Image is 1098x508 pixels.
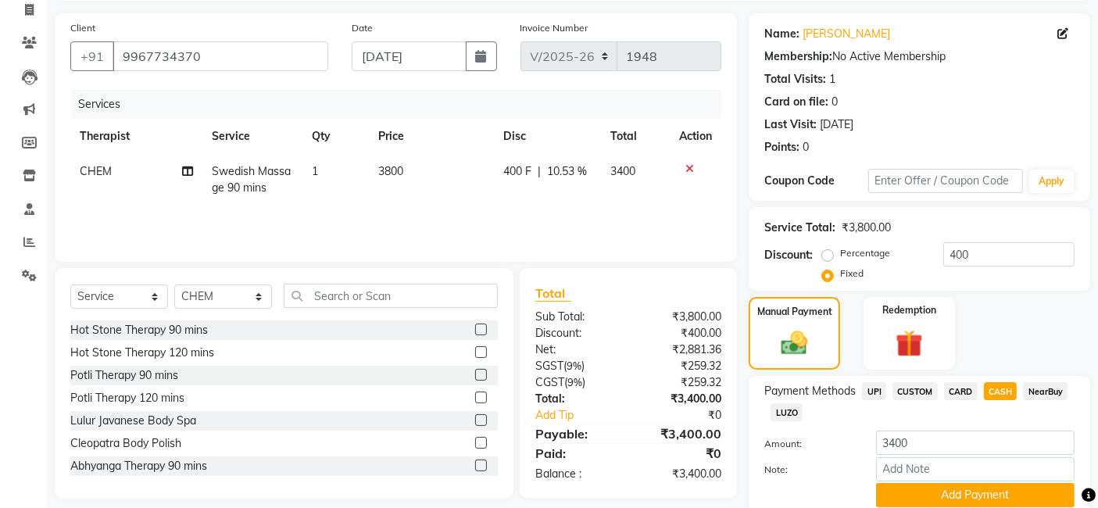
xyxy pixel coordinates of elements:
[876,431,1075,455] input: Amount
[764,116,817,133] div: Last Visit:
[803,26,890,42] a: [PERSON_NAME]
[803,139,809,156] div: 0
[520,21,588,35] label: Invoice Number
[524,358,628,374] div: ( )
[70,21,95,35] label: Client
[212,164,291,195] span: Swedish Massage 90 mins
[842,220,891,236] div: ₹3,800.00
[535,359,563,373] span: SGST
[567,376,582,388] span: 9%
[538,163,541,180] span: |
[524,466,628,482] div: Balance :
[764,48,1075,65] div: No Active Membership
[70,119,202,154] th: Therapist
[862,382,886,400] span: UPI
[840,246,890,260] label: Percentage
[628,358,733,374] div: ₹259.32
[524,325,628,342] div: Discount:
[72,90,733,119] div: Services
[628,309,733,325] div: ₹3,800.00
[764,173,867,189] div: Coupon Code
[369,119,494,154] th: Price
[70,390,184,406] div: Potli Therapy 120 mins
[610,164,635,178] span: 3400
[753,463,864,477] label: Note:
[820,116,853,133] div: [DATE]
[524,374,628,391] div: ( )
[628,466,733,482] div: ₹3,400.00
[670,119,721,154] th: Action
[80,164,112,178] span: CHEM
[302,119,369,154] th: Qty
[601,119,670,154] th: Total
[764,247,813,263] div: Discount:
[832,94,838,110] div: 0
[70,413,196,429] div: Lulur Javanese Body Spa
[70,458,207,474] div: Abhyanga Therapy 90 mins
[312,164,318,178] span: 1
[1023,382,1068,400] span: NearBuy
[764,139,799,156] div: Points:
[753,437,864,451] label: Amount:
[840,267,864,281] label: Fixed
[535,375,564,389] span: CGST
[628,374,733,391] div: ₹259.32
[764,383,856,399] span: Payment Methods
[524,342,628,358] div: Net:
[764,26,799,42] div: Name:
[764,71,826,88] div: Total Visits:
[547,163,587,180] span: 10.53 %
[524,309,628,325] div: Sub Total:
[70,322,208,338] div: Hot Stone Therapy 90 mins
[892,382,938,400] span: CUSTOM
[868,169,1023,193] input: Enter Offer / Coupon Code
[876,457,1075,481] input: Add Note
[202,119,302,154] th: Service
[352,21,373,35] label: Date
[378,164,403,178] span: 3800
[628,444,733,463] div: ₹0
[524,444,628,463] div: Paid:
[764,48,832,65] div: Membership:
[524,424,628,443] div: Payable:
[771,403,803,421] span: LUZO
[284,284,498,308] input: Search or Scan
[503,163,531,180] span: 400 F
[70,345,214,361] div: Hot Stone Therapy 120 mins
[984,382,1018,400] span: CASH
[887,327,932,361] img: _gift.svg
[524,391,628,407] div: Total:
[628,342,733,358] div: ₹2,881.36
[628,424,733,443] div: ₹3,400.00
[70,367,178,384] div: Potli Therapy 90 mins
[829,71,835,88] div: 1
[757,305,832,319] label: Manual Payment
[646,407,734,424] div: ₹0
[567,360,581,372] span: 9%
[113,41,328,71] input: Search by Name/Mobile/Email/Code
[944,382,978,400] span: CARD
[628,391,733,407] div: ₹3,400.00
[535,285,571,302] span: Total
[494,119,601,154] th: Disc
[70,435,181,452] div: Cleopatra Body Polish
[628,325,733,342] div: ₹400.00
[524,407,646,424] a: Add Tip
[876,483,1075,507] button: Add Payment
[764,94,828,110] div: Card on file:
[1029,170,1074,193] button: Apply
[882,303,936,317] label: Redemption
[773,328,815,359] img: _cash.svg
[764,220,835,236] div: Service Total:
[70,41,114,71] button: +91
